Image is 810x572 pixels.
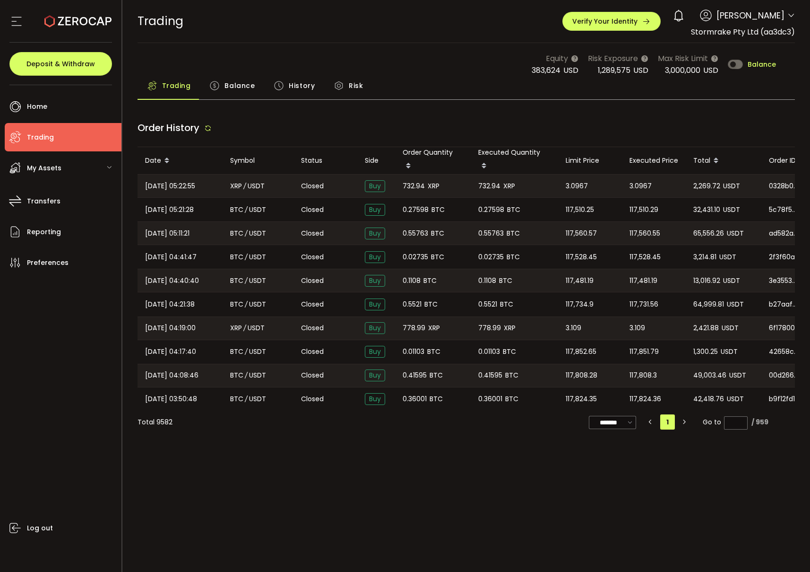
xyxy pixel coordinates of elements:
div: Total 9582 [138,417,172,427]
span: 732.94 [403,181,425,192]
span: XRP [428,323,440,334]
span: Home [27,100,47,114]
span: 3.0967 [566,181,588,192]
span: [DATE] 03:50:48 [145,394,197,405]
span: Preferences [27,256,69,270]
span: BTC [431,252,444,263]
span: 117,528.45 [629,252,661,263]
span: XRP [230,181,242,192]
span: 117,734.9 [566,299,594,310]
span: 0.5521 [478,299,497,310]
span: USD [633,65,648,76]
em: / [245,299,248,310]
span: 0.55763 [403,228,428,239]
span: Buy [365,251,385,263]
span: Risk Exposure [588,53,638,64]
span: 778.99 [478,323,501,334]
span: USDT [723,275,740,286]
span: BTC [430,394,443,405]
em: / [243,323,246,334]
span: BTC [500,299,513,310]
span: Balance [224,76,255,95]
span: 3.109 [566,323,581,334]
span: 0.1108 [478,275,496,286]
span: 117,824.35 [566,394,597,405]
span: Closed [301,394,324,404]
span: 383,624 [532,65,560,76]
div: Executed Price [622,155,686,166]
span: 0.27598 [478,204,504,215]
em: / [245,228,248,239]
em: / [245,370,248,381]
div: Total [686,153,761,169]
span: Buy [365,322,385,334]
span: 1,300.25 [693,346,718,357]
span: Closed [301,276,324,286]
span: 0.36001 [403,394,427,405]
div: Date [138,153,223,169]
span: 117,560.55 [629,228,660,239]
span: BTC [230,275,243,286]
span: BTC [507,204,520,215]
span: b9f12fd1-6339-4ae5-b0f2-cbe96f810f9e [769,394,799,404]
span: BTC [230,204,243,215]
span: Log out [27,521,53,535]
span: BTC [230,346,243,357]
span: [DATE] 04:41:47 [145,252,197,263]
span: 3e3553a5-ef14-409a-8c99-da1b750e9d62 [769,276,799,286]
span: 0.36001 [478,394,502,405]
span: [DATE] 04:21:38 [145,299,195,310]
span: Risk [349,76,363,95]
span: Trading [162,76,191,95]
span: USDT [249,252,266,263]
span: Go to [703,415,748,429]
li: 1 [660,414,675,430]
span: Closed [301,205,324,215]
span: BTC [505,370,518,381]
span: 0.5521 [403,299,422,310]
div: Symbol [223,155,293,166]
span: [DATE] 05:21:28 [145,204,194,215]
span: 117,851.79 [629,346,659,357]
span: 0328b0d1-4bb7-4f56-a1b7-73a132337ca5 [769,181,799,191]
span: 0.41595 [478,370,502,381]
span: Closed [301,252,324,262]
span: BTC [230,394,243,405]
div: Status [293,155,357,166]
span: BTC [507,228,520,239]
em: / [245,204,248,215]
span: My Assets [27,161,61,175]
span: 32,431.10 [693,204,720,215]
span: USDT [727,228,744,239]
span: BTC [499,275,512,286]
span: Closed [301,229,324,238]
span: BTC [424,299,438,310]
span: [DATE] 05:22:55 [145,181,195,192]
span: BTC [507,252,520,263]
span: [DATE] 04:08:46 [145,370,198,381]
span: BTC [431,204,445,215]
span: USDT [723,204,740,215]
div: Side [357,155,395,166]
span: USDT [727,299,744,310]
span: USDT [723,181,740,192]
span: USDT [248,181,265,192]
span: USDT [727,394,744,405]
span: 117,852.65 [566,346,596,357]
span: Buy [365,204,385,216]
span: 732.94 [478,181,500,192]
span: 117,731.56 [629,299,658,310]
span: 0.02735 [403,252,428,263]
span: Equity [546,53,568,64]
span: [DATE] 04:19:00 [145,323,196,334]
span: 6f17800a-3515-4eaa-bf03-7019e5208aaf [769,323,799,333]
span: Buy [365,180,385,192]
em: / [245,252,248,263]
span: 1,289,575 [598,65,630,76]
span: 0.01103 [478,346,500,357]
span: USDT [729,370,746,381]
span: USDT [249,204,266,215]
span: 117,481.19 [629,275,657,286]
span: USDT [249,299,266,310]
span: [DATE] 04:17:40 [145,346,196,357]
